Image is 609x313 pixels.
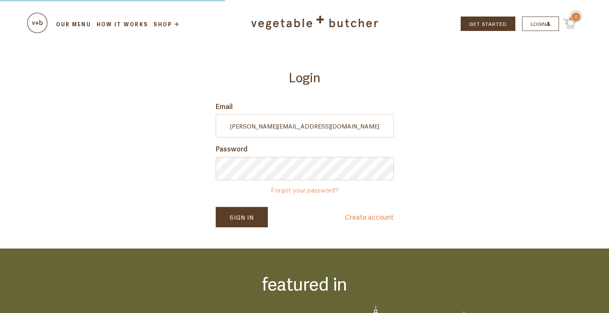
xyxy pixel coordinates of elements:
[216,144,394,153] label: Password
[37,272,573,293] h2: featured in
[27,13,47,33] img: cart
[152,21,181,27] a: Shop
[271,188,339,194] a: Forgot your password?
[345,212,394,223] a: Create account
[55,20,92,28] a: Our Menu
[572,13,580,21] span: 0
[95,20,149,28] a: How it Works
[216,207,268,227] button: Sign In
[216,101,394,111] label: Email
[563,17,576,29] img: cart
[216,69,394,84] h2: Login
[461,17,515,31] a: GET STARTED
[559,22,576,31] a: 0
[522,17,559,31] a: LOGIN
